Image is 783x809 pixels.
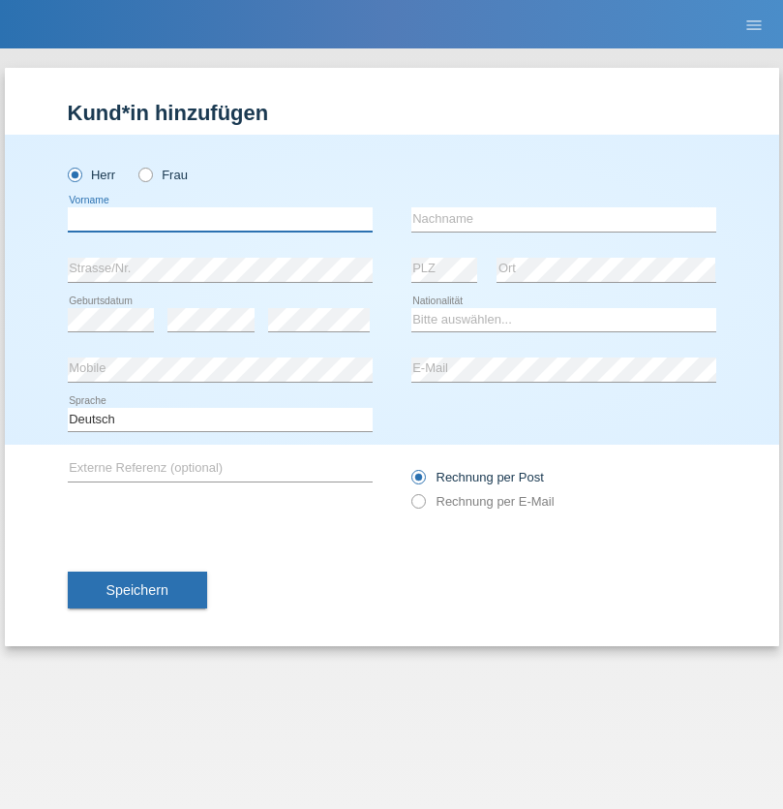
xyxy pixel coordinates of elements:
input: Rechnung per Post [411,470,424,494]
input: Herr [68,168,80,180]
a: menu [735,18,773,30]
label: Rechnung per Post [411,470,544,484]
input: Frau [138,168,151,180]
label: Rechnung per E-Mail [411,494,555,509]
h1: Kund*in hinzufügen [68,101,716,125]
span: Speichern [106,582,168,598]
i: menu [744,16,764,35]
label: Frau [138,168,188,182]
input: Rechnung per E-Mail [411,494,424,518]
button: Speichern [68,572,207,608]
label: Herr [68,168,116,182]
